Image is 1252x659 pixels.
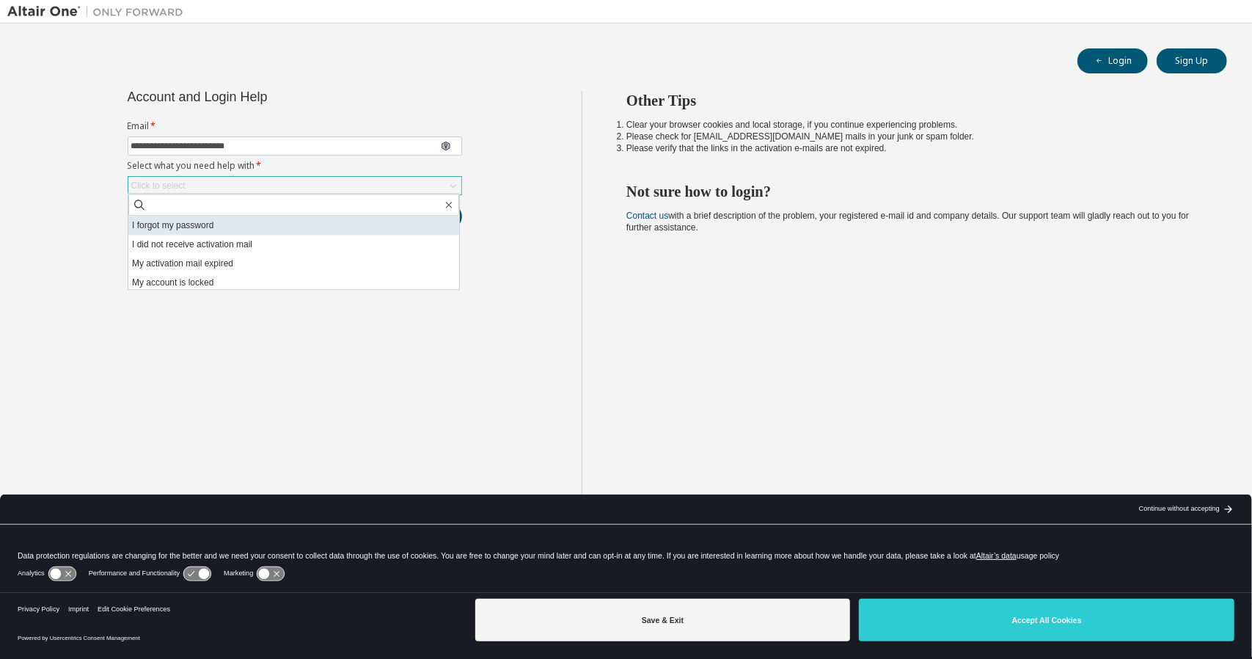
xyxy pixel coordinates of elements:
[626,119,1201,131] li: Clear your browser cookies and local storage, if you continue experiencing problems.
[7,4,191,19] img: Altair One
[128,160,462,172] label: Select what you need help with
[128,216,459,235] li: I forgot my password
[1157,48,1227,73] button: Sign Up
[1077,48,1148,73] button: Login
[626,142,1201,154] li: Please verify that the links in the activation e-mails are not expired.
[626,182,1201,201] h2: Not sure how to login?
[128,177,461,194] div: Click to select
[626,91,1201,110] h2: Other Tips
[626,131,1201,142] li: Please check for [EMAIL_ADDRESS][DOMAIN_NAME] mails in your junk or spam folder.
[626,211,1189,233] span: with a brief description of the problem, your registered e-mail id and company details. Our suppo...
[128,120,462,132] label: Email
[128,91,395,103] div: Account and Login Help
[131,180,186,192] div: Click to select
[626,211,668,221] a: Contact us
